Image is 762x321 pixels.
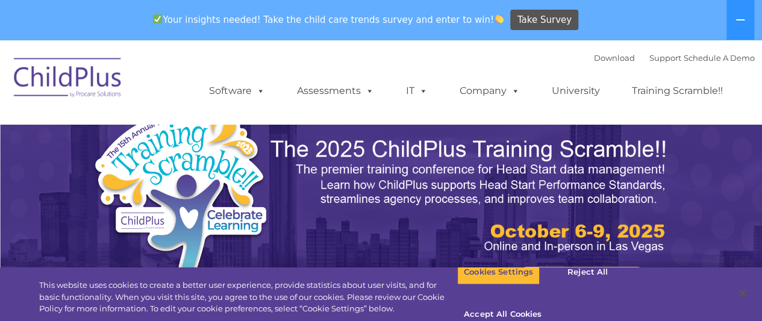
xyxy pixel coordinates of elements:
[550,260,625,285] button: Reject All
[197,79,277,103] a: Software
[167,79,204,89] span: Last name
[39,279,457,315] div: This website uses cookies to create a better user experience, provide statistics about user visit...
[148,8,509,31] span: Your insights needed! Take the child care trends survey and enter to win!
[495,14,504,23] img: 👏
[285,79,386,103] a: Assessments
[540,79,612,103] a: University
[153,14,162,23] img: ✅
[517,267,646,301] a: Learn More
[394,79,440,103] a: IT
[510,10,578,31] a: Take Survey
[517,10,572,31] span: Take Survey
[729,280,756,307] button: Close
[649,53,681,63] a: Support
[8,49,128,110] img: ChildPlus by Procare Solutions
[167,129,219,138] span: Phone number
[457,260,540,285] button: Cookies Settings
[594,53,755,63] font: |
[594,53,635,63] a: Download
[684,53,755,63] a: Schedule A Demo
[448,79,532,103] a: Company
[620,79,735,103] a: Training Scramble!!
